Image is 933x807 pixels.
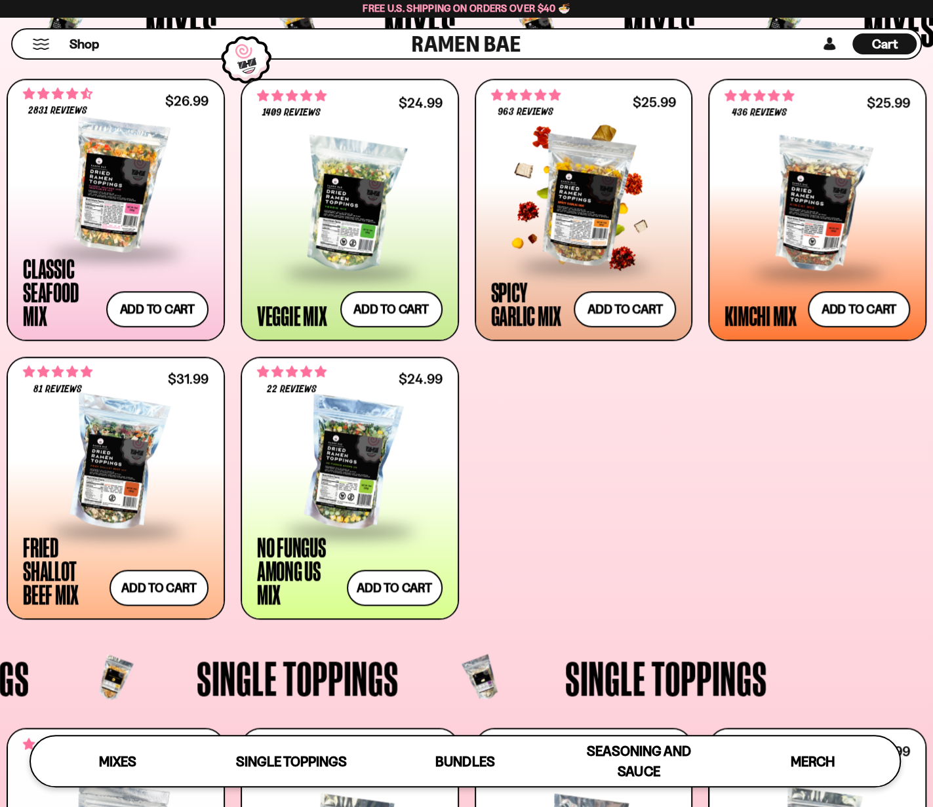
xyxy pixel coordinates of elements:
span: 4.83 stars [23,363,92,380]
span: Bundles [435,753,494,770]
div: Veggie Mix [257,304,327,327]
span: 4.75 stars [491,87,561,104]
div: Spicy Garlic Mix [491,280,568,327]
span: 1409 reviews [262,108,321,118]
button: Add to cart [106,291,208,327]
a: Bundles [378,736,552,786]
div: Fried Shallot Beef Mix [23,535,103,606]
span: 2831 reviews [28,106,87,116]
a: Seasoning and Sauce [552,736,726,786]
div: $31.99 [168,372,208,385]
button: Add to cart [574,291,676,327]
span: 436 reviews [732,108,787,118]
a: 4.76 stars 1409 reviews $24.99 Veggie Mix Add to cart [241,79,459,341]
div: Cart [852,30,917,58]
button: Add to cart [109,570,208,606]
span: 22 reviews [267,384,317,395]
span: 4.76 stars [257,87,327,104]
div: $25.99 [633,96,676,108]
a: 4.68 stars 2831 reviews $26.99 Classic Seafood Mix Add to cart [7,79,225,341]
span: Shop [69,35,99,53]
span: Mixes [99,753,136,770]
a: 4.82 stars 22 reviews $24.99 No Fungus Among Us Mix Add to cart [241,357,459,619]
span: Merch [791,753,835,770]
div: $24.99 [399,372,442,385]
span: 4.68 stars [23,85,92,102]
a: Shop [69,33,99,54]
span: Free U.S. Shipping on Orders over $40 🍜 [363,2,570,14]
span: 4.82 stars [257,363,327,380]
span: Cart [872,36,898,52]
div: $24.99 [399,96,442,109]
a: 4.76 stars 436 reviews $25.99 Kimchi Mix Add to cart [708,79,926,341]
div: $25.99 [867,96,910,109]
button: Mobile Menu Trigger [32,39,50,50]
span: 4.76 stars [725,87,794,104]
span: 963 reviews [498,107,553,117]
button: Add to cart [347,570,443,606]
button: Add to cart [808,291,910,327]
a: Merch [726,736,900,786]
span: 81 reviews [33,384,82,395]
span: Single Toppings [197,654,399,702]
button: Add to cart [340,291,443,327]
span: 4.77 stars [23,736,92,753]
div: Classic Seafood Mix [23,256,100,327]
div: No Fungus Among Us Mix [257,535,340,606]
div: $26.99 [165,94,208,107]
span: Single Toppings [565,654,767,702]
span: Seasoning and Sauce [587,743,691,779]
a: 4.75 stars 963 reviews $25.99 Spicy Garlic Mix Add to cart [475,79,693,341]
div: Kimchi Mix [725,304,797,327]
span: Single Toppings [236,753,347,770]
a: Single Toppings [205,736,378,786]
a: Mixes [31,736,205,786]
a: 4.83 stars 81 reviews $31.99 Fried Shallot Beef Mix Add to cart [7,357,225,619]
